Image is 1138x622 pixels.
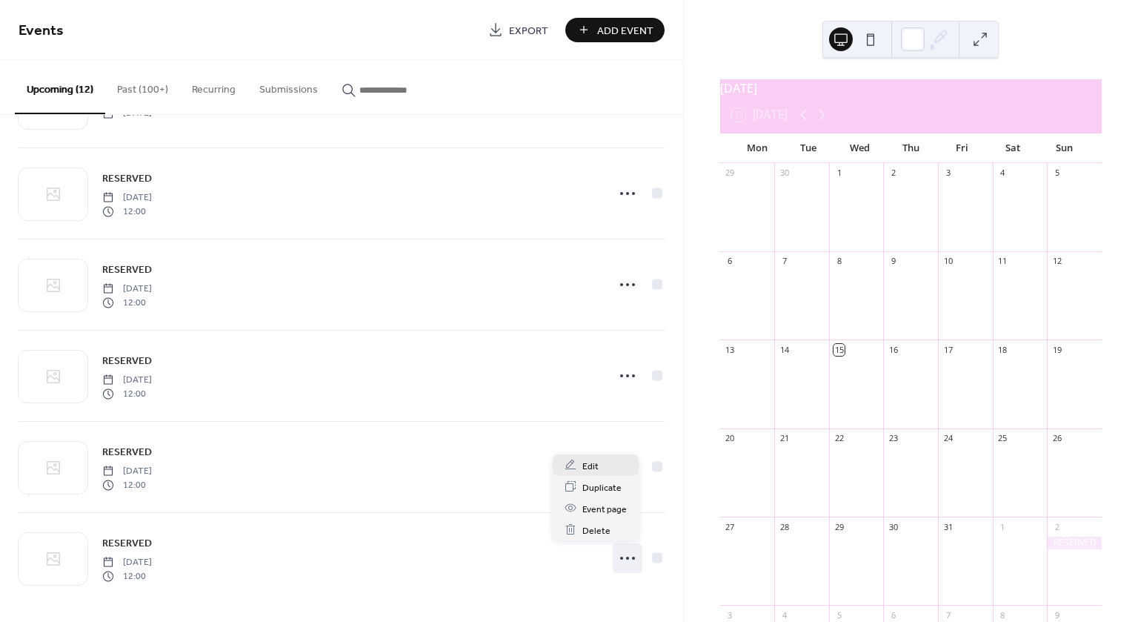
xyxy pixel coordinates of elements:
[779,609,790,621] div: 4
[833,256,845,267] div: 8
[725,168,736,179] div: 29
[102,191,152,205] span: [DATE]
[102,478,152,492] span: 12:00
[942,433,954,444] div: 24
[888,609,899,621] div: 6
[942,609,954,621] div: 7
[833,609,845,621] div: 5
[1051,609,1062,621] div: 9
[997,168,1008,179] div: 4
[102,171,152,187] span: RESERVED
[779,256,790,267] div: 7
[105,60,180,113] button: Past (100+)
[779,433,790,444] div: 21
[888,433,899,444] div: 23
[102,352,152,369] a: RESERVED
[725,256,736,267] div: 6
[997,433,1008,444] div: 25
[19,16,64,45] span: Events
[942,344,954,355] div: 17
[247,60,330,113] button: Submissions
[885,133,936,163] div: Thu
[102,569,152,583] span: 12:00
[834,133,885,163] div: Wed
[597,23,653,39] span: Add Event
[582,501,627,517] span: Event page
[888,521,899,532] div: 30
[102,535,152,552] a: RESERVED
[1051,433,1062,444] div: 26
[988,133,1039,163] div: Sat
[942,256,954,267] div: 10
[102,170,152,187] a: RESERVED
[725,609,736,621] div: 3
[1047,537,1102,549] div: RESERVED
[720,79,1102,97] div: [DATE]
[1051,168,1062,179] div: 5
[15,60,105,114] button: Upcoming (12)
[102,443,152,460] a: RESERVED
[102,354,152,369] span: RESERVED
[102,262,152,278] span: RESERVED
[936,133,988,163] div: Fri
[1039,133,1090,163] div: Sun
[102,205,152,218] span: 12:00
[833,344,845,355] div: 15
[833,168,845,179] div: 1
[102,556,152,569] span: [DATE]
[102,296,152,309] span: 12:00
[582,523,610,538] span: Delete
[582,458,599,474] span: Edit
[942,521,954,532] div: 31
[102,387,152,400] span: 12:00
[102,465,152,478] span: [DATE]
[732,133,783,163] div: Mon
[180,60,247,113] button: Recurring
[565,18,665,42] button: Add Event
[477,18,559,42] a: Export
[997,609,1008,621] div: 8
[779,521,790,532] div: 28
[102,374,152,387] span: [DATE]
[725,344,736,355] div: 13
[1051,521,1062,532] div: 2
[725,433,736,444] div: 20
[779,168,790,179] div: 30
[1051,344,1062,355] div: 19
[102,261,152,278] a: RESERVED
[942,168,954,179] div: 3
[1051,256,1062,267] div: 12
[997,521,1008,532] div: 1
[833,433,845,444] div: 22
[509,23,548,39] span: Export
[102,282,152,296] span: [DATE]
[833,521,845,532] div: 29
[783,133,834,163] div: Tue
[779,344,790,355] div: 14
[888,344,899,355] div: 16
[102,445,152,460] span: RESERVED
[997,256,1008,267] div: 11
[888,168,899,179] div: 2
[102,536,152,552] span: RESERVED
[997,344,1008,355] div: 18
[582,480,622,495] span: Duplicate
[725,521,736,532] div: 27
[888,256,899,267] div: 9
